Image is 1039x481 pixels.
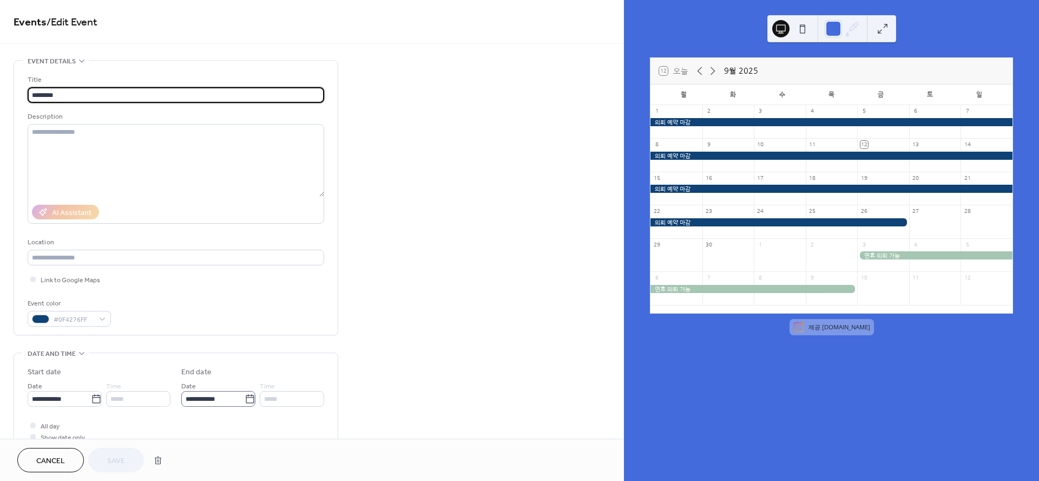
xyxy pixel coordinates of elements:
[28,74,322,86] div: Title
[757,108,765,115] div: 3
[41,432,85,444] span: Show date only
[808,208,816,216] div: 25
[653,174,661,182] div: 15
[14,12,47,33] a: Events
[653,241,661,249] div: 29
[705,108,713,115] div: 2
[41,275,100,286] span: Link to Google Maps
[28,56,76,67] span: Event details
[964,241,971,249] div: 5
[650,285,857,293] div: 연휴 의뢰 가능
[912,241,919,249] div: 4
[808,322,870,331] div: 제공
[41,421,60,432] span: All day
[912,141,919,148] div: 13
[28,381,42,392] span: Date
[808,174,816,182] div: 18
[28,237,322,248] div: Location
[757,208,765,216] div: 24
[705,275,713,282] div: 7
[808,275,816,282] div: 9
[857,251,1012,259] div: 연휴 의뢰 가능
[964,141,971,148] div: 14
[860,208,868,216] div: 26
[822,322,870,330] a: [DOMAIN_NAME]
[28,367,61,378] div: Start date
[705,174,713,182] div: 16
[905,84,955,105] div: 토
[757,141,765,148] div: 10
[106,381,121,392] span: Time
[653,108,661,115] div: 1
[964,174,971,182] div: 21
[47,12,97,33] span: / Edit Event
[860,108,868,115] div: 5
[181,381,196,392] span: Date
[964,108,971,115] div: 7
[964,275,971,282] div: 12
[955,84,1004,105] div: 일
[36,456,65,467] span: Cancel
[650,218,909,226] div: 의뢰 예약 마감
[653,208,661,216] div: 22
[28,348,76,360] span: Date and time
[860,174,868,182] div: 19
[912,208,919,216] div: 27
[856,84,905,105] div: 금
[28,111,322,122] div: Description
[708,84,758,105] div: 화
[650,152,1012,160] div: 의뢰 예약 마감
[705,141,713,148] div: 9
[860,275,868,282] div: 10
[260,381,275,392] span: Time
[964,208,971,216] div: 28
[28,298,109,309] div: Event color
[181,367,212,378] div: End date
[807,84,856,105] div: 목
[650,118,1012,126] div: 의뢰 예약 마감
[912,108,919,115] div: 6
[705,241,713,249] div: 30
[912,174,919,182] div: 20
[860,141,868,148] div: 12
[705,208,713,216] div: 23
[757,275,765,282] div: 8
[808,141,816,148] div: 11
[17,448,84,472] button: Cancel
[724,65,758,77] div: 9월 2025
[653,141,661,148] div: 8
[912,275,919,282] div: 11
[659,84,708,105] div: 월
[757,241,765,249] div: 1
[758,84,807,105] div: 수
[808,108,816,115] div: 4
[808,241,816,249] div: 2
[650,185,1012,193] div: 의뢰 예약 마감
[653,275,661,282] div: 6
[860,241,868,249] div: 3
[757,174,765,182] div: 17
[54,314,94,326] span: #0F4276FF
